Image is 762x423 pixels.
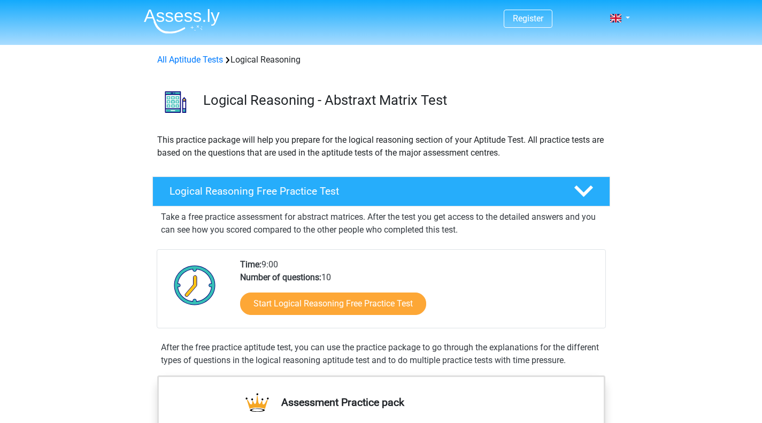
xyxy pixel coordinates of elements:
a: Register [513,13,543,24]
div: 9:00 10 [232,258,605,328]
h3: Logical Reasoning - Abstraxt Matrix Test [203,92,602,109]
div: Logical Reasoning [153,53,610,66]
a: Start Logical Reasoning Free Practice Test [240,293,426,315]
h4: Logical Reasoning Free Practice Test [170,185,557,197]
b: Time: [240,259,261,270]
a: All Aptitude Tests [157,55,223,65]
p: This practice package will help you prepare for the logical reasoning section of your Aptitude Te... [157,134,605,159]
img: logical reasoning [153,79,198,125]
a: Logical Reasoning Free Practice Test [148,176,614,206]
img: Assessly [144,9,220,34]
div: After the free practice aptitude test, you can use the practice package to go through the explana... [157,341,606,367]
b: Number of questions: [240,272,321,282]
img: Clock [168,258,222,312]
p: Take a free practice assessment for abstract matrices. After the test you get access to the detai... [161,211,602,236]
